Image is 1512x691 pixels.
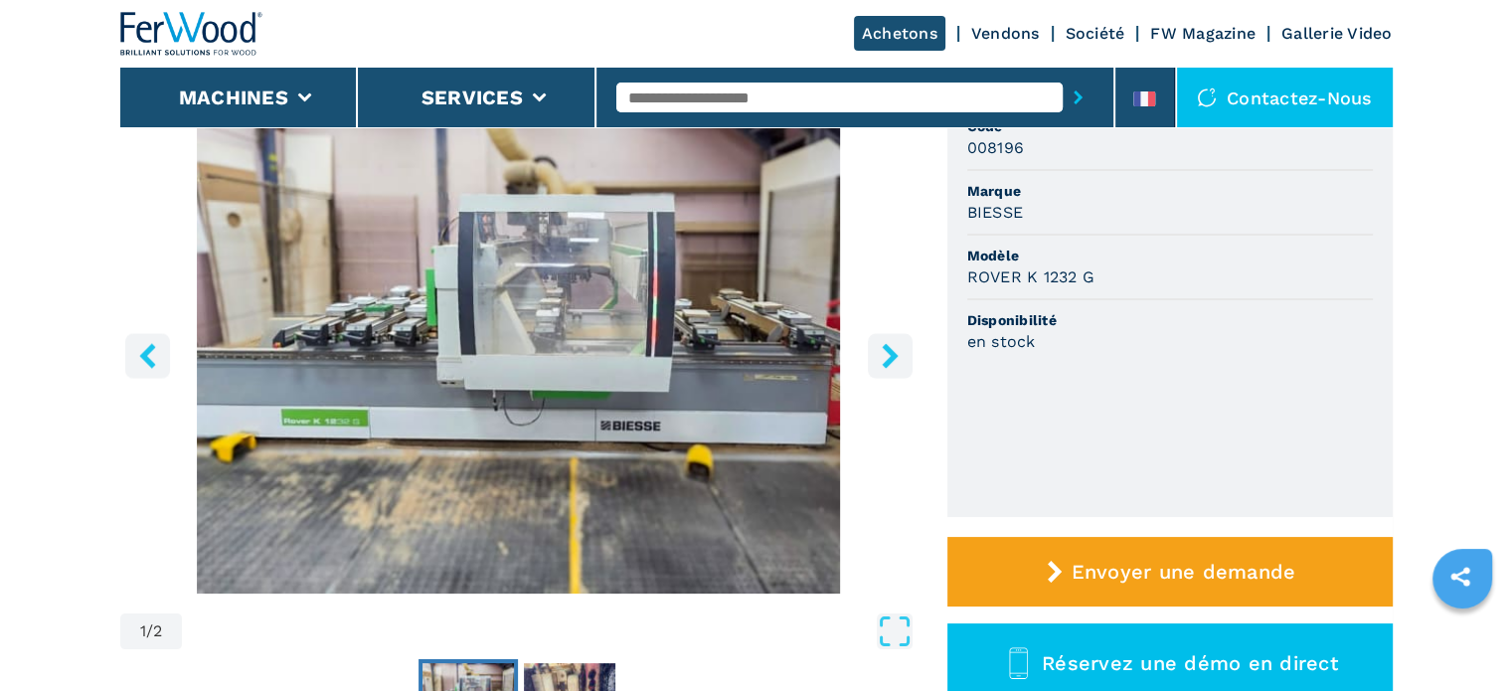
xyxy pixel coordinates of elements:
img: Ferwood [120,12,263,56]
span: Marque [967,181,1373,201]
button: left-button [125,333,170,378]
a: FW Magazine [1150,24,1256,43]
a: Achetons [854,16,945,51]
button: right-button [868,333,913,378]
button: Open Fullscreen [187,613,912,649]
span: 1 [140,623,146,639]
a: sharethis [1435,552,1485,602]
h3: en stock [967,330,1036,353]
a: Vendons [971,24,1040,43]
span: / [146,623,153,639]
button: submit-button [1063,75,1093,120]
span: 2 [153,623,162,639]
a: Société [1066,24,1125,43]
div: Contactez-nous [1177,68,1393,127]
button: Envoyer une demande [947,537,1393,606]
span: Réservez une démo en direct [1042,651,1338,675]
span: Modèle [967,246,1373,265]
h3: BIESSE [967,201,1024,224]
span: Envoyer une demande [1071,560,1295,584]
h3: 008196 [967,136,1025,159]
img: Contactez-nous [1197,87,1217,107]
iframe: Chat [1428,602,1497,676]
h3: ROVER K 1232 G [967,265,1095,288]
span: Disponibilité [967,310,1373,330]
a: Gallerie Video [1281,24,1393,43]
button: Services [421,86,523,109]
img: Centre d'usinage à ventouses BIESSE ROVER K 1232 G [120,111,918,594]
div: Go to Slide 1 [120,111,918,594]
button: Machines [179,86,288,109]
